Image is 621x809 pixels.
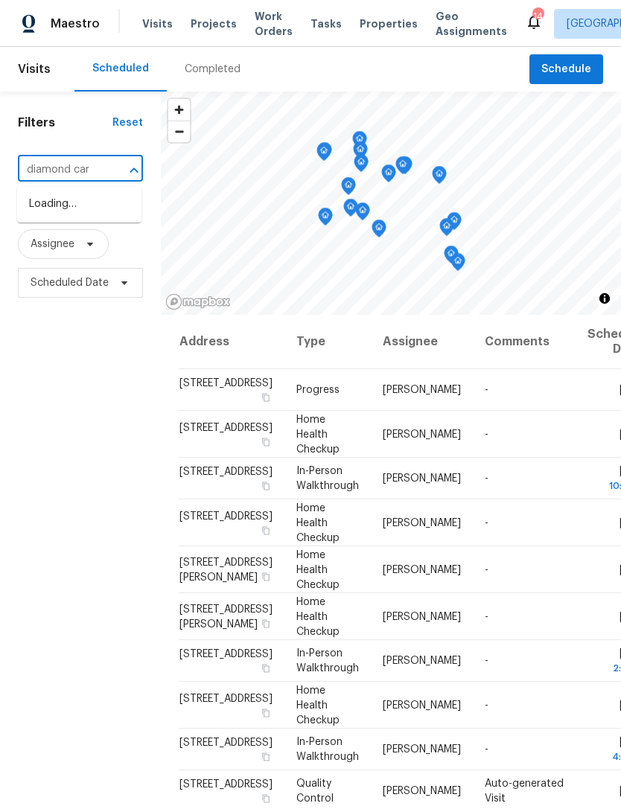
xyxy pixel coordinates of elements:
[341,177,356,200] div: Map marker
[447,212,462,235] div: Map marker
[31,237,74,252] span: Assignee
[296,778,334,804] span: Quality Control
[310,19,342,29] span: Tasks
[383,517,461,528] span: [PERSON_NAME]
[179,511,273,521] span: [STREET_ADDRESS]
[383,429,461,439] span: [PERSON_NAME]
[444,246,459,269] div: Map marker
[259,706,273,719] button: Copy Address
[142,16,173,31] span: Visits
[395,156,410,179] div: Map marker
[296,385,340,395] span: Progress
[259,435,273,448] button: Copy Address
[179,738,273,748] span: [STREET_ADDRESS]
[179,693,273,703] span: [STREET_ADDRESS]
[179,315,284,369] th: Address
[383,700,461,710] span: [PERSON_NAME]
[485,385,488,395] span: -
[381,164,396,188] div: Map marker
[18,115,112,130] h1: Filters
[485,517,488,528] span: -
[485,778,564,804] span: Auto-generated Visit
[371,315,473,369] th: Assignee
[284,315,371,369] th: Type
[318,208,333,231] div: Map marker
[168,121,190,142] button: Zoom out
[168,99,190,121] button: Zoom in
[485,611,488,621] span: -
[179,557,273,582] span: [STREET_ADDRESS][PERSON_NAME]
[18,159,101,182] input: Search for an address...
[296,549,340,589] span: Home Health Checkup
[124,160,144,181] button: Close
[18,53,51,86] span: Visits
[352,131,367,154] div: Map marker
[360,16,418,31] span: Properties
[485,700,488,710] span: -
[259,479,273,493] button: Copy Address
[316,143,331,166] div: Map marker
[383,786,461,796] span: [PERSON_NAME]
[485,429,488,439] span: -
[383,385,461,395] span: [PERSON_NAME]
[541,60,591,79] span: Schedule
[259,792,273,805] button: Copy Address
[436,9,507,39] span: Geo Assignments
[296,466,359,491] span: In-Person Walkthrough
[296,596,340,636] span: Home Health Checkup
[343,199,358,222] div: Map marker
[179,604,273,629] span: [STREET_ADDRESS][PERSON_NAME]
[179,649,273,659] span: [STREET_ADDRESS]
[485,656,488,666] span: -
[296,648,359,674] span: In-Person Walkthrough
[317,142,332,165] div: Map marker
[259,391,273,404] button: Copy Address
[450,253,465,276] div: Map marker
[473,315,576,369] th: Comments
[439,218,454,241] div: Map marker
[296,502,340,543] span: Home Health Checkup
[600,290,609,307] span: Toggle attribution
[259,523,273,537] button: Copy Address
[485,473,488,484] span: -
[383,564,461,575] span: [PERSON_NAME]
[185,62,241,77] div: Completed
[112,115,143,130] div: Reset
[532,9,543,24] div: 14
[296,414,340,454] span: Home Health Checkup
[179,467,273,477] span: [STREET_ADDRESS]
[485,744,488,755] span: -
[179,779,273,790] span: [STREET_ADDRESS]
[92,61,149,76] div: Scheduled
[296,737,359,762] span: In-Person Walkthrough
[259,616,273,630] button: Copy Address
[354,154,369,177] div: Map marker
[17,186,141,223] div: Loading…
[596,290,614,307] button: Toggle attribution
[353,141,368,164] div: Map marker
[383,656,461,666] span: [PERSON_NAME]
[259,569,273,583] button: Copy Address
[383,744,461,755] span: [PERSON_NAME]
[179,422,273,432] span: [STREET_ADDRESS]
[259,662,273,675] button: Copy Address
[165,293,231,310] a: Mapbox homepage
[383,473,461,484] span: [PERSON_NAME]
[191,16,237,31] span: Projects
[485,564,488,575] span: -
[529,54,603,85] button: Schedule
[372,220,386,243] div: Map marker
[51,16,100,31] span: Maestro
[31,275,109,290] span: Scheduled Date
[179,378,273,388] span: [STREET_ADDRESS]
[432,166,447,189] div: Map marker
[259,750,273,764] button: Copy Address
[383,611,461,621] span: [PERSON_NAME]
[255,9,293,39] span: Work Orders
[296,685,340,725] span: Home Health Checkup
[355,202,370,226] div: Map marker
